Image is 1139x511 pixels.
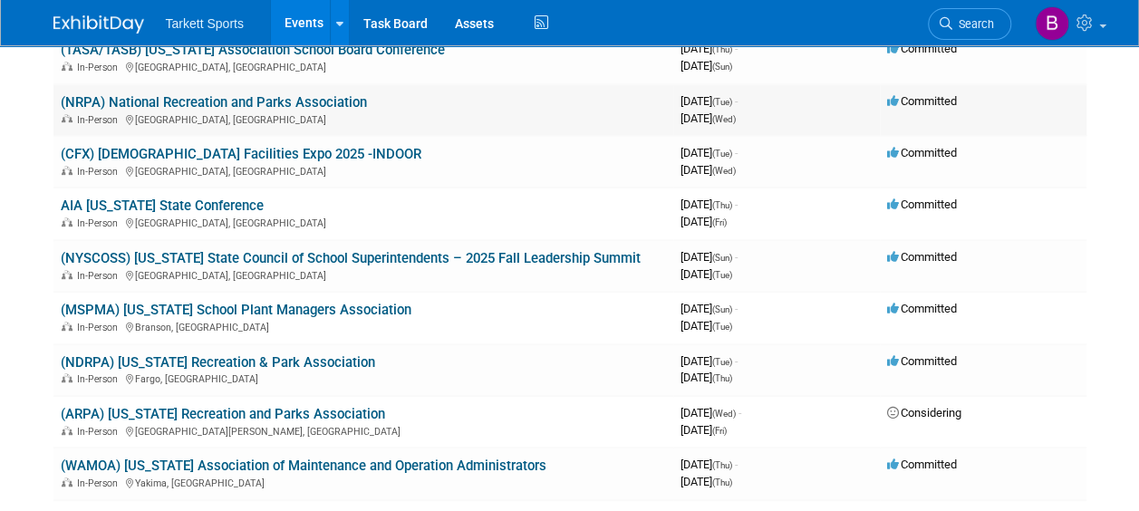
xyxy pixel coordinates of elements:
img: ExhibitDay [53,15,144,34]
span: [DATE] [681,267,732,281]
span: - [735,458,738,471]
span: [DATE] [681,42,738,55]
div: [GEOGRAPHIC_DATA], [GEOGRAPHIC_DATA] [61,111,666,126]
span: In-Person [77,426,123,438]
a: Search [928,8,1011,40]
img: In-Person Event [62,114,72,123]
div: [GEOGRAPHIC_DATA], [GEOGRAPHIC_DATA] [61,59,666,73]
span: (Wed) [712,114,736,124]
span: [DATE] [681,163,736,177]
div: Fargo, [GEOGRAPHIC_DATA] [61,371,666,385]
span: (Tue) [712,322,732,332]
span: - [735,250,738,264]
span: [DATE] [681,198,738,211]
a: (TASA/TASB) [US_STATE] Association School Board Conference [61,42,445,58]
div: [GEOGRAPHIC_DATA][PERSON_NAME], [GEOGRAPHIC_DATA] [61,423,666,438]
span: - [735,302,738,315]
span: In-Person [77,270,123,282]
img: In-Person Event [62,426,72,435]
span: In-Person [77,166,123,178]
span: [DATE] [681,250,738,264]
span: [DATE] [681,111,736,125]
span: (Sun) [712,62,732,72]
img: In-Person Event [62,217,72,227]
span: In-Person [77,477,123,489]
span: - [735,42,738,55]
span: [DATE] [681,302,738,315]
span: [DATE] [681,354,738,368]
img: In-Person Event [62,270,72,279]
span: [DATE] [681,319,732,333]
span: (Wed) [712,166,736,176]
span: (Tue) [712,97,732,107]
span: Committed [887,42,957,55]
span: In-Person [77,322,123,333]
span: (Fri) [712,426,727,436]
span: (Thu) [712,44,732,54]
span: - [735,198,738,211]
span: [DATE] [681,59,732,72]
span: Committed [887,94,957,108]
img: In-Person Event [62,322,72,331]
span: Committed [887,250,957,264]
div: Yakima, [GEOGRAPHIC_DATA] [61,475,666,489]
a: (MSPMA) [US_STATE] School Plant Managers Association [61,302,411,318]
span: (Sun) [712,253,732,263]
span: (Thu) [712,460,732,470]
a: AIA [US_STATE] State Conference [61,198,264,214]
div: [GEOGRAPHIC_DATA], [GEOGRAPHIC_DATA] [61,163,666,178]
a: (WAMOA) [US_STATE] Association of Maintenance and Operation Administrators [61,458,546,474]
span: [DATE] [681,458,738,471]
span: Committed [887,458,957,471]
span: Committed [887,198,957,211]
span: [DATE] [681,146,738,159]
a: (NYSCOSS) [US_STATE] State Council of School Superintendents – 2025 Fall Leadership Summit [61,250,641,266]
span: (Sun) [712,304,732,314]
span: (Fri) [712,217,727,227]
span: Tarkett Sports [166,16,244,31]
span: Committed [887,146,957,159]
span: Considering [887,406,961,419]
img: In-Person Event [62,373,72,382]
img: In-Person Event [62,166,72,175]
span: - [735,146,738,159]
span: In-Person [77,62,123,73]
span: (Tue) [712,357,732,367]
div: [GEOGRAPHIC_DATA], [GEOGRAPHIC_DATA] [61,267,666,282]
span: [DATE] [681,215,727,228]
div: Branson, [GEOGRAPHIC_DATA] [61,319,666,333]
img: In-Person Event [62,477,72,487]
span: (Tue) [712,149,732,159]
span: Committed [887,354,957,368]
span: [DATE] [681,475,732,488]
span: Committed [887,302,957,315]
a: (ARPA) [US_STATE] Recreation and Parks Association [61,406,385,422]
span: Search [952,17,994,31]
span: [DATE] [681,423,727,437]
span: (Thu) [712,477,732,487]
span: - [738,406,741,419]
span: (Thu) [712,373,732,383]
span: (Thu) [712,200,732,210]
a: (CFX) [DEMOGRAPHIC_DATA] Facilities Expo 2025 -INDOOR [61,146,421,162]
span: In-Person [77,217,123,229]
img: Bryson Hopper [1035,6,1069,41]
span: [DATE] [681,94,738,108]
span: [DATE] [681,406,741,419]
span: In-Person [77,373,123,385]
span: [DATE] [681,371,732,384]
div: [GEOGRAPHIC_DATA], [GEOGRAPHIC_DATA] [61,215,666,229]
span: (Wed) [712,409,736,419]
a: (NRPA) National Recreation and Parks Association [61,94,367,111]
span: In-Person [77,114,123,126]
a: (NDRPA) [US_STATE] Recreation & Park Association [61,354,375,371]
span: - [735,354,738,368]
span: (Tue) [712,270,732,280]
span: - [735,94,738,108]
img: In-Person Event [62,62,72,71]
